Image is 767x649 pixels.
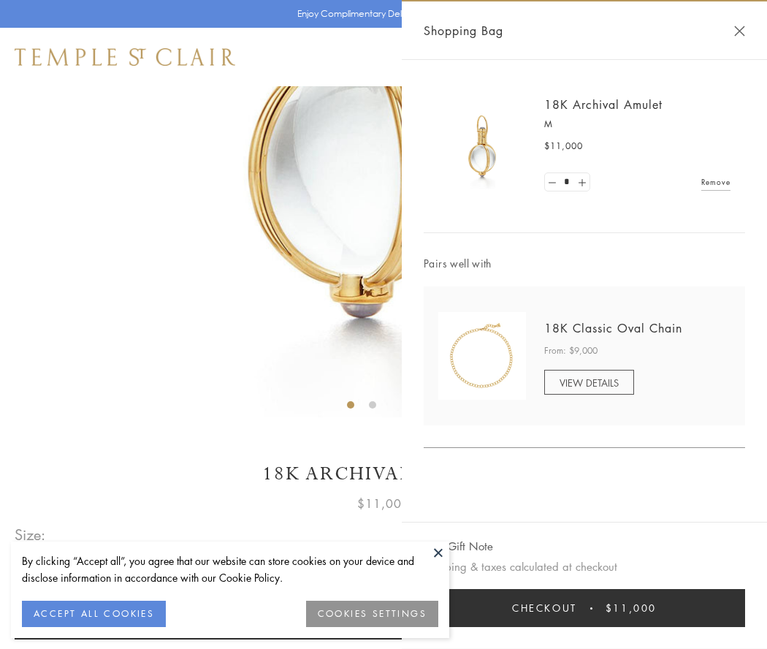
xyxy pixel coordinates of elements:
[544,320,682,336] a: 18K Classic Oval Chain
[424,255,745,272] span: Pairs well with
[544,370,634,395] a: VIEW DETAILS
[544,344,598,358] span: From: $9,000
[574,173,589,191] a: Set quantity to 2
[22,601,166,627] button: ACCEPT ALL COOKIES
[544,117,730,132] p: M
[606,600,657,616] span: $11,000
[512,600,577,616] span: Checkout
[545,173,560,191] a: Set quantity to 0
[544,96,663,113] a: 18K Archival Amulet
[22,553,438,586] div: By clicking “Accept all”, you agree that our website can store cookies on your device and disclos...
[438,102,526,190] img: 18K Archival Amulet
[15,48,235,66] img: Temple St. Clair
[357,494,410,513] span: $11,000
[734,26,745,37] button: Close Shopping Bag
[424,537,493,555] button: Add Gift Note
[560,376,619,390] span: VIEW DETAILS
[15,461,752,487] h1: 18K Archival Amulet
[438,312,526,400] img: N88865-OV18
[424,589,745,627] button: Checkout $11,000
[544,139,583,153] span: $11,000
[306,601,438,627] button: COOKIES SETTINGS
[297,7,463,21] p: Enjoy Complimentary Delivery & Returns
[424,558,745,576] p: Shipping & taxes calculated at checkout
[15,523,47,547] span: Size:
[424,21,503,40] span: Shopping Bag
[701,174,730,190] a: Remove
